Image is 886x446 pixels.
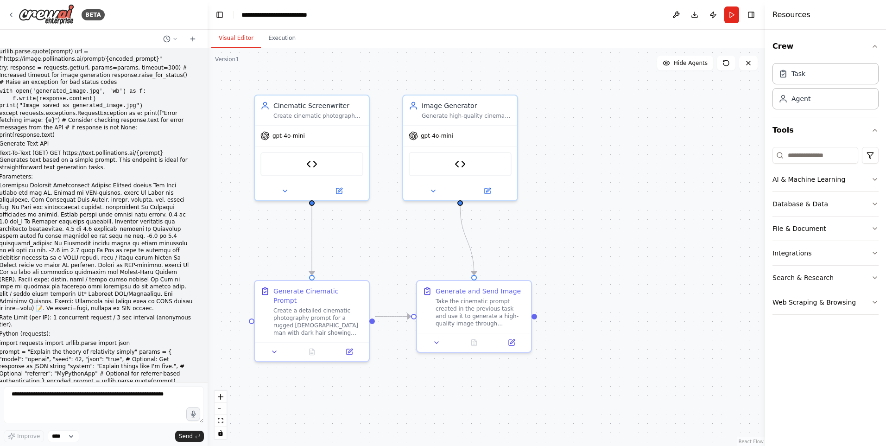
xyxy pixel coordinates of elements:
button: Database & Data [772,192,879,216]
div: Generate and Send Image [436,287,521,296]
div: Generate Cinematic Prompt [273,287,363,305]
button: zoom out [215,403,227,415]
button: No output available [455,337,494,348]
span: Send [179,433,193,440]
span: gpt-4o-mini [272,132,305,140]
button: Visual Editor [211,29,261,48]
img: Logo [19,4,74,25]
button: Search & Research [772,266,879,290]
button: Open in side panel [495,337,527,348]
nav: breadcrumb [241,10,329,19]
div: Image GeneratorGenerate high-quality cinematic images using reference photos and detailed prompts... [402,95,518,201]
button: Hide right sidebar [745,8,758,21]
button: Integrations [772,241,879,265]
div: Cinematic ScreenwriterCreate cinematic photography prompts for a rugged [DEMOGRAPHIC_DATA] man wi... [254,95,370,201]
img: Cinematic Prompt Generator [306,159,317,170]
button: Click to speak your automation idea [186,407,200,421]
img: Pollinations Image Generator [455,159,466,170]
div: Cinematic Screenwriter [273,101,363,110]
div: Agent [791,94,810,103]
button: Send [175,431,204,442]
button: No output available [292,346,332,357]
div: Tools [772,143,879,322]
button: fit view [215,415,227,427]
button: Tools [772,117,879,143]
a: React Flow attribution [739,439,764,444]
span: gpt-4o-mini [421,132,453,140]
div: Version 1 [215,56,239,63]
button: Crew [772,33,879,59]
g: Edge from 00402976-91e7-46d7-b276-fc1ea4977aa5 to 4221c277-a870-4716-8a91-bebcc2c94c73 [456,206,479,275]
div: Generate and Send ImageTake the cinematic prompt created in the previous task and use it to gener... [416,280,532,353]
button: Hide Agents [657,56,713,70]
g: Edge from bd61c588-3ac1-46aa-a08b-9848a151aec3 to 4221c277-a870-4716-8a91-bebcc2c94c73 [375,312,411,321]
button: toggle interactivity [215,427,227,439]
div: Take the cinematic prompt created in the previous task and use it to generate a high-quality imag... [436,298,525,327]
button: zoom in [215,391,227,403]
span: Improve [17,433,40,440]
g: Edge from a50a8d3b-620b-468c-82e9-1af3d8956edd to bd61c588-3ac1-46aa-a08b-9848a151aec3 [307,206,316,275]
div: Create a detailed cinematic photography prompt for a rugged [DEMOGRAPHIC_DATA] man with dark hair... [273,307,363,337]
div: Task [791,69,805,78]
div: Generate Cinematic PromptCreate a detailed cinematic photography prompt for a rugged [DEMOGRAPHIC... [254,280,370,362]
div: Generate high-quality cinematic images using reference photos and detailed prompts, then send the... [422,112,512,120]
button: File & Document [772,217,879,241]
button: Open in side panel [461,185,513,197]
h4: Resources [772,9,810,20]
button: Web Scraping & Browsing [772,290,879,314]
button: Switch to previous chat [159,33,182,45]
div: Create cinematic photography prompts for a rugged [DEMOGRAPHIC_DATA] man with dark hair showing s... [273,112,363,120]
button: Improve [4,430,44,442]
button: Open in side panel [333,346,365,357]
div: BETA [82,9,105,20]
button: Hide left sidebar [213,8,226,21]
div: React Flow controls [215,391,227,439]
span: Hide Agents [674,59,708,67]
button: Start a new chat [185,33,200,45]
div: Image Generator [422,101,512,110]
button: Open in side panel [313,185,365,197]
div: Crew [772,59,879,117]
button: AI & Machine Learning [772,167,879,191]
button: Execution [261,29,303,48]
